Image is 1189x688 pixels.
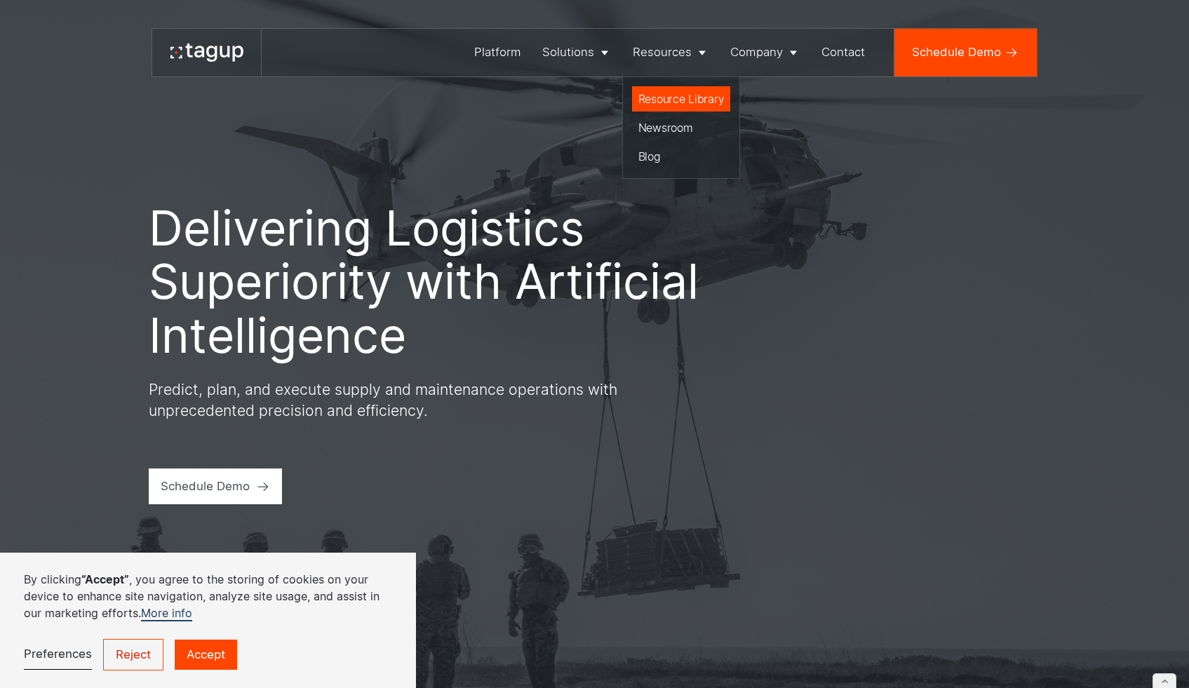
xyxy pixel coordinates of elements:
p: By clicking , you agree to the storing of cookies on your device to enhance site navigation, anal... [24,571,392,621]
a: Newsroom [632,114,730,140]
a: Blog [632,143,730,169]
div: Resource Library [638,90,725,107]
a: Solutions [532,29,622,76]
a: More info [141,606,192,621]
div: Solutions [542,43,594,61]
a: Preferences [24,640,92,670]
div: Blog [638,148,725,165]
div: Contact [821,43,865,61]
div: Company [730,43,783,61]
h1: Delivering Logistics Superiority with Artificial Intelligence [149,201,738,362]
nav: Resources [622,76,739,179]
a: Company [720,29,811,76]
div: Schedule Demo [161,478,250,495]
a: Accept [175,640,237,669]
a: Reject [103,639,163,670]
a: Resource Library [632,86,730,112]
a: Schedule Demo [149,468,283,504]
div: Schedule Demo [912,43,1001,61]
strong: “Accept” [81,572,129,586]
a: Schedule Demo [894,29,1037,76]
p: Predict, plan, and execute supply and maintenance operations with unprecedented precision and eff... [149,379,654,421]
div: Newsroom [638,119,725,136]
div: Platform [474,43,521,61]
a: Contact [812,29,876,76]
div: Resources [633,43,692,61]
a: Platform [464,29,532,76]
a: Resources [622,29,720,76]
